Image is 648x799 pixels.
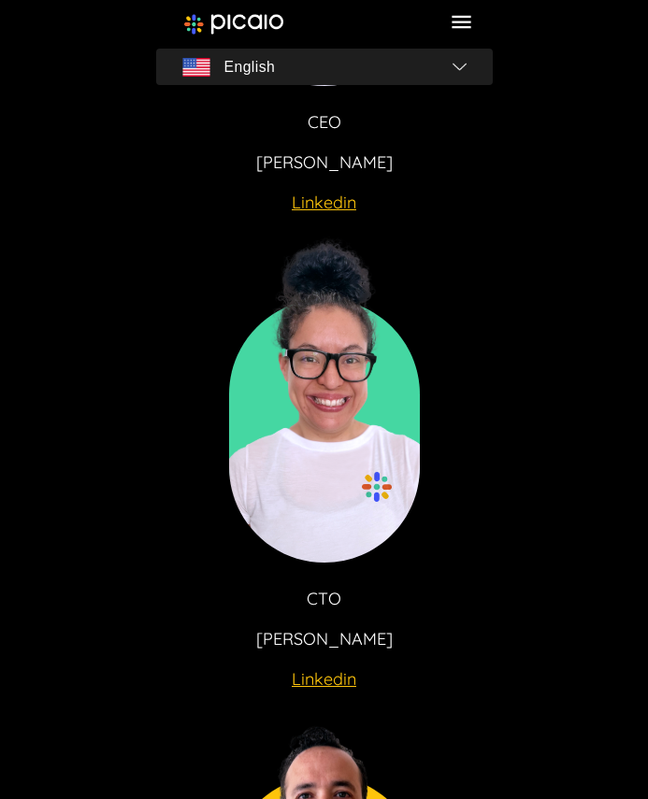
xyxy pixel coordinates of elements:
span: English [224,54,276,80]
img: image [184,14,284,35]
p: [PERSON_NAME] [256,626,393,652]
img: image [229,235,420,563]
p: CEO [308,109,341,136]
p: CTO [307,586,341,612]
p: [PERSON_NAME] [256,150,393,176]
u: Linkedin [292,668,356,690]
button: flagEnglishflag [156,49,493,86]
a: Linkedin [292,666,356,692]
img: flag [453,63,467,70]
img: flag [182,58,210,77]
u: Linkedin [292,192,356,213]
a: Linkedin [292,190,356,216]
